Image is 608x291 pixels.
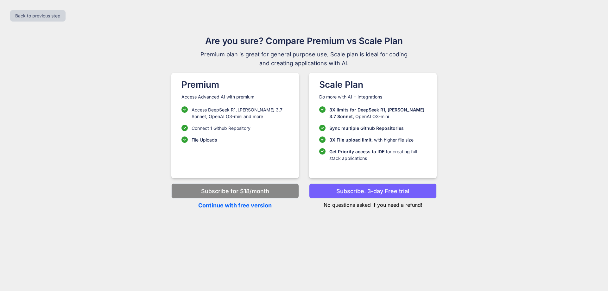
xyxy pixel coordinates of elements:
[192,125,250,131] p: Connect 1 Github Repository
[192,106,289,120] p: Access DeepSeek R1, [PERSON_NAME] 3.7 Sonnet, OpenAI O3-mini and more
[181,94,289,100] p: Access Advanced AI with premium
[319,106,326,113] img: checklist
[319,125,326,131] img: checklist
[198,50,410,68] span: Premium plan is great for general purpose use, Scale plan is ideal for coding and creating applic...
[181,136,188,143] img: checklist
[336,187,409,195] p: Subscribe. 3-day Free trial
[181,106,188,113] img: checklist
[329,136,414,143] p: , with higher file size
[319,136,326,143] img: checklist
[181,125,188,131] img: checklist
[309,183,437,199] button: Subscribe. 3-day Free trial
[329,137,371,142] span: 3X File upload limit
[319,94,427,100] p: Do more with AI + Integrations
[181,78,289,91] h1: Premium
[319,78,427,91] h1: Scale Plan
[198,34,410,47] h1: Are you sure? Compare Premium vs Scale Plan
[329,125,404,131] p: Sync multiple Github Repositories
[329,149,384,154] span: Get Priority access to IDE
[329,107,424,119] span: 3X limits for DeepSeek R1, [PERSON_NAME] 3.7 Sonnet,
[201,187,269,195] p: Subscribe for $18/month
[319,148,326,155] img: checklist
[171,183,299,199] button: Subscribe for $18/month
[171,201,299,210] p: Continue with free version
[192,136,217,143] p: File Uploads
[329,106,427,120] p: OpenAI O3-mini
[329,148,427,161] p: for creating full stack applications
[309,199,437,209] p: No questions asked if you need a refund!
[10,10,66,22] button: Back to previous step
